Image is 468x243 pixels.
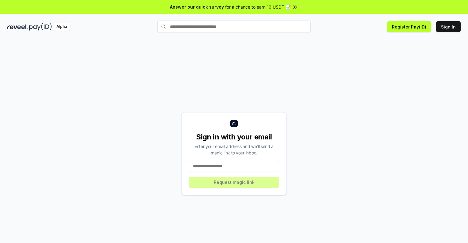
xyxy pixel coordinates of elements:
img: reveel_dark [7,23,28,31]
button: Register Pay(ID) [387,21,431,32]
img: logo_small [230,120,238,127]
div: Enter your email address and we’ll send a magic link to your inbox. [189,143,279,156]
span: for a chance to earn 10 USDT 📝 [225,4,291,10]
img: pay_id [29,23,52,31]
div: Alpha [53,23,70,31]
div: Sign in with your email [189,132,279,142]
span: Answer our quick survey [170,4,224,10]
button: Sign In [436,21,461,32]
